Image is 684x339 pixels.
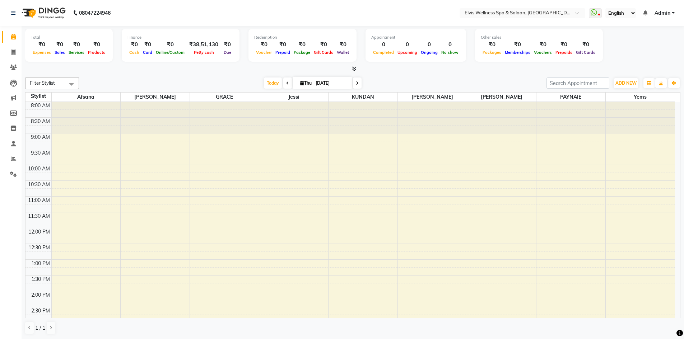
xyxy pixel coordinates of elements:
[53,41,67,49] div: ₹0
[371,41,396,49] div: 0
[30,276,51,283] div: 1:30 PM
[329,93,397,102] span: KUNDAN
[606,93,675,102] span: yems
[419,41,439,49] div: 0
[254,41,274,49] div: ₹0
[53,50,67,55] span: Sales
[396,50,419,55] span: Upcoming
[335,41,351,49] div: ₹0
[503,50,532,55] span: Memberships
[27,244,51,251] div: 12:30 PM
[292,41,312,49] div: ₹0
[35,324,45,332] span: 1 / 1
[27,165,51,173] div: 10:00 AM
[298,80,313,86] span: Thu
[154,50,186,55] span: Online/Custom
[312,41,335,49] div: ₹0
[398,93,467,102] span: [PERSON_NAME]
[439,41,460,49] div: 0
[313,78,349,89] input: 2025-09-04
[503,41,532,49] div: ₹0
[31,34,107,41] div: Total
[141,50,154,55] span: Card
[86,41,107,49] div: ₹0
[29,133,51,141] div: 9:00 AM
[190,93,259,102] span: GRACE
[30,80,55,86] span: Filter Stylist
[371,50,396,55] span: Completed
[121,93,190,102] span: [PERSON_NAME]
[546,77,609,89] input: Search Appointment
[554,50,574,55] span: Prepaids
[274,50,292,55] span: Prepaid
[481,34,597,41] div: Other sales
[192,50,216,55] span: Petty cash
[127,41,141,49] div: ₹0
[615,80,637,86] span: ADD NEW
[31,50,53,55] span: Expenses
[86,50,107,55] span: Products
[481,50,503,55] span: Packages
[335,50,351,55] span: Wallet
[292,50,312,55] span: Package
[536,93,605,102] span: PAYNAIE
[221,41,234,49] div: ₹0
[419,50,439,55] span: Ongoing
[574,50,597,55] span: Gift Cards
[29,118,51,125] div: 8:30 AM
[141,41,154,49] div: ₹0
[127,50,141,55] span: Cash
[222,50,233,55] span: Due
[371,34,460,41] div: Appointment
[25,93,51,100] div: Stylist
[30,307,51,315] div: 2:30 PM
[29,102,51,109] div: 8:00 AM
[127,34,234,41] div: Finance
[30,260,51,267] div: 1:00 PM
[467,93,536,102] span: [PERSON_NAME]
[396,41,419,49] div: 0
[532,50,554,55] span: Vouchers
[259,93,328,102] span: jessi
[574,41,597,49] div: ₹0
[67,50,86,55] span: Services
[312,50,335,55] span: Gift Cards
[439,50,460,55] span: No show
[18,3,68,23] img: logo
[154,41,186,49] div: ₹0
[27,228,51,236] div: 12:00 PM
[30,291,51,299] div: 2:00 PM
[27,212,51,220] div: 11:30 AM
[554,41,574,49] div: ₹0
[614,78,638,88] button: ADD NEW
[67,41,86,49] div: ₹0
[655,9,670,17] span: Admin
[27,197,51,204] div: 11:00 AM
[274,41,292,49] div: ₹0
[254,50,274,55] span: Voucher
[31,41,53,49] div: ₹0
[79,3,111,23] b: 08047224946
[52,93,121,102] span: Afsana
[254,34,351,41] div: Redemption
[532,41,554,49] div: ₹0
[481,41,503,49] div: ₹0
[264,77,282,89] span: Today
[27,181,51,188] div: 10:30 AM
[29,149,51,157] div: 9:30 AM
[186,41,221,49] div: ₹38,51,130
